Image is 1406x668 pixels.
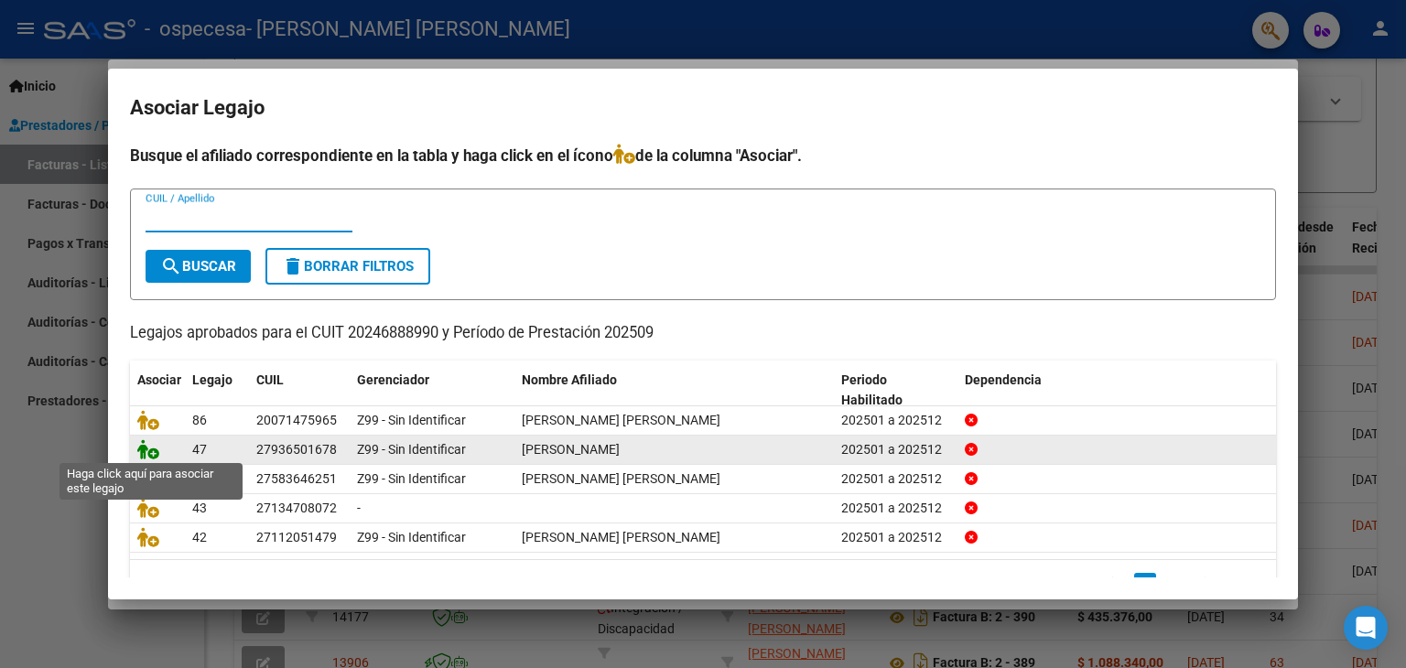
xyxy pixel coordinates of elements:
[256,410,337,431] div: 20071475965
[357,530,466,544] span: Z99 - Sin Identificar
[1134,573,1156,593] a: 1
[357,413,466,427] span: Z99 - Sin Identificar
[357,442,466,457] span: Z99 - Sin Identificar
[350,361,514,421] datatable-header-cell: Gerenciador
[357,501,361,515] span: -
[192,413,207,427] span: 86
[192,530,207,544] span: 42
[256,527,337,548] div: 27112051479
[841,527,950,548] div: 202501 a 202512
[522,471,720,486] span: VILLARREAL SOFIA ALDANA
[130,361,185,421] datatable-header-cell: Asociar
[965,372,1042,387] span: Dependencia
[192,372,233,387] span: Legajo
[514,361,834,421] datatable-header-cell: Nombre Afiliado
[841,372,903,408] span: Periodo Habilitado
[160,255,182,277] mat-icon: search
[1229,573,1264,593] a: go to last page
[256,469,337,490] div: 27583646251
[265,248,430,285] button: Borrar Filtros
[249,361,350,421] datatable-header-cell: CUIL
[1162,573,1184,593] a: 2
[160,258,236,275] span: Buscar
[185,361,249,421] datatable-header-cell: Legajo
[841,498,950,519] div: 202501 a 202512
[130,144,1276,167] h4: Busque el afiliado correspondiente en la tabla y haga click en el ícono de la columna "Asociar".
[841,410,950,431] div: 202501 a 202512
[1094,573,1129,593] a: go to previous page
[256,439,337,460] div: 27936501678
[1054,573,1088,593] a: go to first page
[130,91,1276,125] h2: Asociar Legajo
[522,372,617,387] span: Nombre Afiliado
[522,530,720,544] span: TURRINI MARIA ROSA
[137,372,181,387] span: Asociar
[522,442,620,457] span: GAETA ROSITA
[282,255,304,277] mat-icon: delete
[256,498,337,519] div: 27134708072
[1344,606,1388,650] div: Open Intercom Messenger
[357,372,429,387] span: Gerenciador
[130,560,356,606] div: 9 registros
[1159,567,1186,598] li: page 2
[841,439,950,460] div: 202501 a 202512
[522,413,720,427] span: MEDINA ANGEL ADOLFO
[146,250,251,283] button: Buscar
[357,471,466,486] span: Z99 - Sin Identificar
[957,361,1277,421] datatable-header-cell: Dependencia
[192,501,207,515] span: 43
[1189,573,1224,593] a: go to next page
[841,469,950,490] div: 202501 a 202512
[256,372,284,387] span: CUIL
[192,442,207,457] span: 47
[282,258,414,275] span: Borrar Filtros
[192,471,207,486] span: 46
[1131,567,1159,598] li: page 1
[834,361,957,421] datatable-header-cell: Periodo Habilitado
[130,322,1276,345] p: Legajos aprobados para el CUIT 20246888990 y Período de Prestación 202509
